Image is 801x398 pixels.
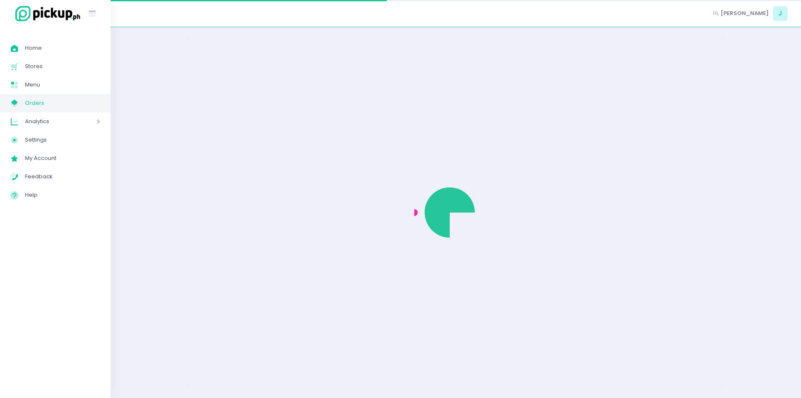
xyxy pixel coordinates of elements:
[713,9,719,18] span: Hi,
[25,171,100,182] span: Feedback
[25,190,100,200] span: Help
[25,61,100,72] span: Stores
[25,116,73,127] span: Analytics
[25,153,100,164] span: My Account
[25,98,100,109] span: Orders
[720,9,769,18] span: [PERSON_NAME]
[10,5,81,23] img: logo
[25,43,100,53] span: Home
[25,79,100,90] span: Menu
[773,6,788,21] span: J
[25,134,100,145] span: Settings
